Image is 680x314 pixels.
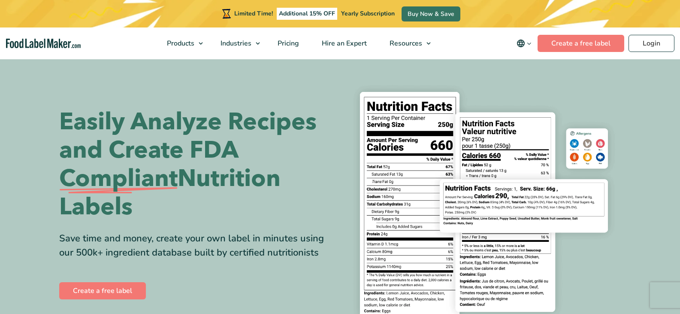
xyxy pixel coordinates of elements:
span: Industries [218,39,252,48]
div: Save time and money, create your own label in minutes using our 500k+ ingredient database built b... [59,232,334,260]
span: Hire an Expert [319,39,368,48]
a: Resources [378,27,435,59]
span: Limited Time! [234,9,273,18]
a: Create a free label [59,282,146,299]
span: Products [164,39,195,48]
a: Industries [209,27,264,59]
span: Compliant [59,165,178,193]
h1: Easily Analyze Recipes and Create FDA Nutrition Labels [59,108,334,221]
a: Buy Now & Save [402,6,460,21]
a: Pricing [266,27,308,59]
a: Products [156,27,207,59]
span: Pricing [275,39,300,48]
a: Login [629,35,674,52]
span: Additional 15% OFF [277,8,337,20]
span: Resources [387,39,423,48]
span: Yearly Subscription [341,9,395,18]
a: Create a free label [538,35,624,52]
a: Hire an Expert [311,27,376,59]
